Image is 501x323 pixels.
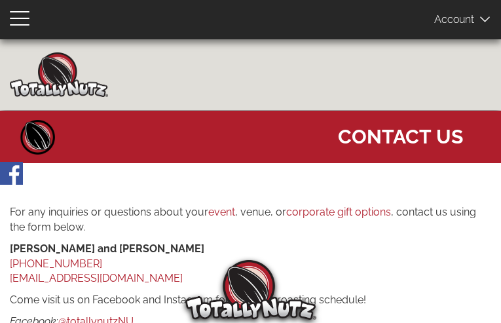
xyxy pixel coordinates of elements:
[10,52,108,97] img: Home
[18,117,58,157] a: Home
[10,242,204,255] strong: [PERSON_NAME] and [PERSON_NAME]
[10,257,102,270] a: [PHONE_NUMBER]
[185,260,316,320] img: Totally Nutz Logo
[10,205,491,235] p: For any inquiries or questions about your , venue, or , contact us using the form below.
[338,117,463,150] span: Contact Us
[10,293,491,308] p: Come visit us on Facebook and Instagram for our 2023 roasting schedule!
[10,272,183,284] a: [EMAIL_ADDRESS][DOMAIN_NAME]
[286,206,391,218] a: corporate gift options
[208,206,235,218] a: event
